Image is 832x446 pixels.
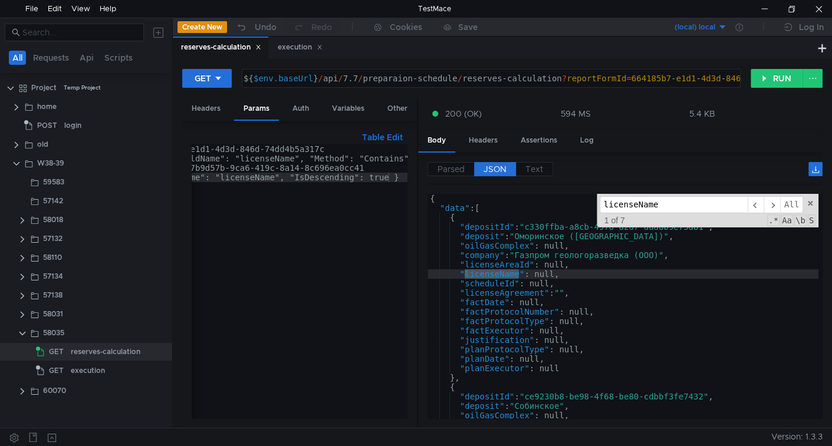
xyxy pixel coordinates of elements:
[794,214,807,226] span: Whole Word Search
[525,164,543,174] span: Text
[600,196,748,213] input: Search for
[511,130,567,151] div: Assertions
[37,154,64,172] div: W38-39
[689,108,715,119] div: 5.4 KB
[764,196,780,213] span: ​
[177,21,227,33] button: Create New
[645,18,727,37] button: (local) local
[445,107,482,120] span: 200 (OK)
[808,214,815,226] span: Search In Selection
[283,98,318,120] div: Auth
[781,214,793,226] span: CaseSensitive Search
[29,51,73,65] button: Requests
[71,362,105,379] div: execution
[675,22,715,33] div: (local) local
[561,108,591,119] div: 594 MS
[571,130,603,151] div: Log
[43,211,63,229] div: 58018
[22,26,137,39] input: Search...
[37,117,57,134] span: POST
[76,51,97,65] button: Api
[780,196,803,213] span: Alt-Enter
[748,196,764,213] span: ​
[600,216,630,225] span: 1 of 7
[43,286,63,304] div: 57138
[418,130,455,153] div: Body
[234,98,279,121] div: Params
[323,98,374,120] div: Variables
[227,18,285,36] button: Undo
[101,51,136,65] button: Scripts
[181,41,261,54] div: reserves-calculation
[64,117,81,134] div: login
[285,18,340,36] button: Redo
[767,214,780,226] span: RegExp Search
[9,51,26,65] button: All
[43,305,63,323] div: 58031
[484,164,507,174] span: JSON
[799,20,824,34] div: Log In
[43,249,62,266] div: 58110
[459,130,507,151] div: Headers
[43,267,63,285] div: 57134
[43,382,66,399] div: 60070
[49,362,64,379] span: GET
[182,69,232,88] button: GET
[37,136,48,153] div: old
[278,41,323,54] div: execution
[357,130,407,144] button: Table Edit
[43,230,63,247] div: 57132
[378,98,417,120] div: Other
[43,192,63,210] div: 57142
[43,324,64,342] div: 58035
[31,79,57,97] div: Project
[64,79,101,97] div: Temp Project
[49,343,64,361] span: GET
[458,23,478,31] div: Save
[37,98,57,115] div: home
[43,173,64,191] div: 59583
[438,164,465,174] span: Parsed
[771,428,823,445] span: Version: 1.3.3
[390,20,422,34] div: Cookies
[751,69,803,88] button: RUN
[255,20,277,34] div: Undo
[195,72,211,85] div: GET
[182,98,230,120] div: Headers
[71,343,140,361] div: reserves-calculation
[311,20,332,34] div: Redo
